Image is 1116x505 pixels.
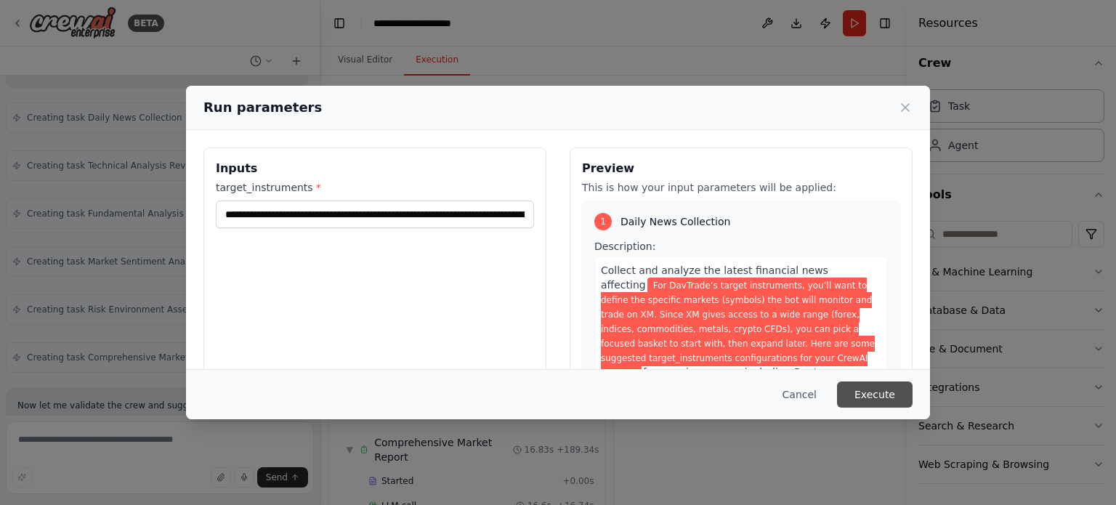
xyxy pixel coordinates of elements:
h3: Preview [582,160,900,177]
p: This is how your input parameters will be applied: [582,180,900,195]
h2: Run parameters [203,97,322,118]
button: Execute [837,381,913,408]
span: Daily News Collection [620,214,730,229]
div: 1 [594,213,612,230]
span: from major sources including Reuters, Bloomberg, MarketWatch, and economic calendars. Focus on EU... [601,366,871,465]
span: Variable: target_instruments [601,278,875,381]
h3: Inputs [216,160,534,177]
span: Collect and analyze the latest financial news affecting [601,264,828,291]
span: Description: [594,241,655,252]
label: target_instruments [216,180,534,195]
button: Cancel [771,381,828,408]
